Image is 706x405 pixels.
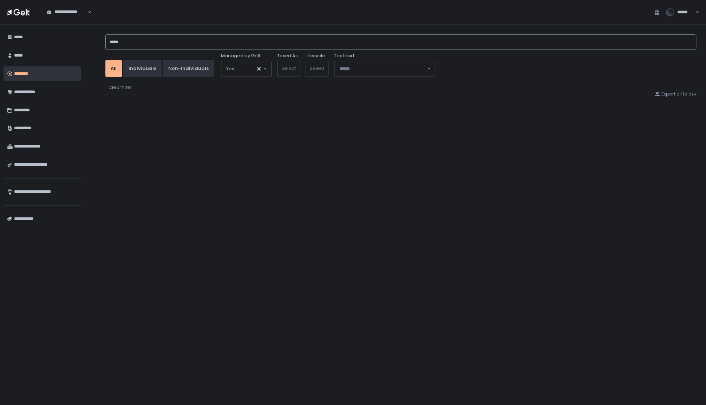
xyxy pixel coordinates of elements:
[339,65,426,72] input: Search for option
[257,67,261,71] button: Clear Selected
[234,65,256,72] input: Search for option
[221,61,271,77] div: Search for option
[123,60,162,77] button: Individuals
[334,61,435,77] div: Search for option
[111,65,117,72] div: All
[310,65,324,72] span: Select
[163,60,214,77] button: Non-Individuals
[277,53,298,59] label: Taxed As
[168,65,209,72] div: Non-Individuals
[221,53,260,59] span: Managed by Gelt
[306,53,325,59] label: Lifecycle
[42,5,91,20] div: Search for option
[108,84,132,91] button: Clear filter
[654,91,696,97] button: Export all to csv
[334,53,354,59] span: Tax Lead
[129,65,156,72] div: Individuals
[226,65,234,72] span: Yes
[281,65,296,72] span: Select
[47,15,87,22] input: Search for option
[105,60,122,77] button: All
